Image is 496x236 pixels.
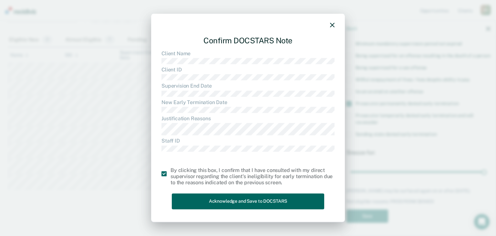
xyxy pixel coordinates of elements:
[161,99,335,105] dt: New Early Termination Date
[161,115,335,122] dt: Justification Reasons
[172,194,324,209] button: Acknowledge and Save to DOCSTARS
[161,67,335,73] dt: Client ID
[170,167,335,186] div: By clicking this box, I confirm that I have consulted with my direct supervisor regarding the cli...
[161,83,335,89] dt: Supervision End Date
[161,31,335,50] div: Confirm DOCSTARS Note
[161,138,335,144] dt: Staff ID
[161,50,335,57] dt: Client Name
